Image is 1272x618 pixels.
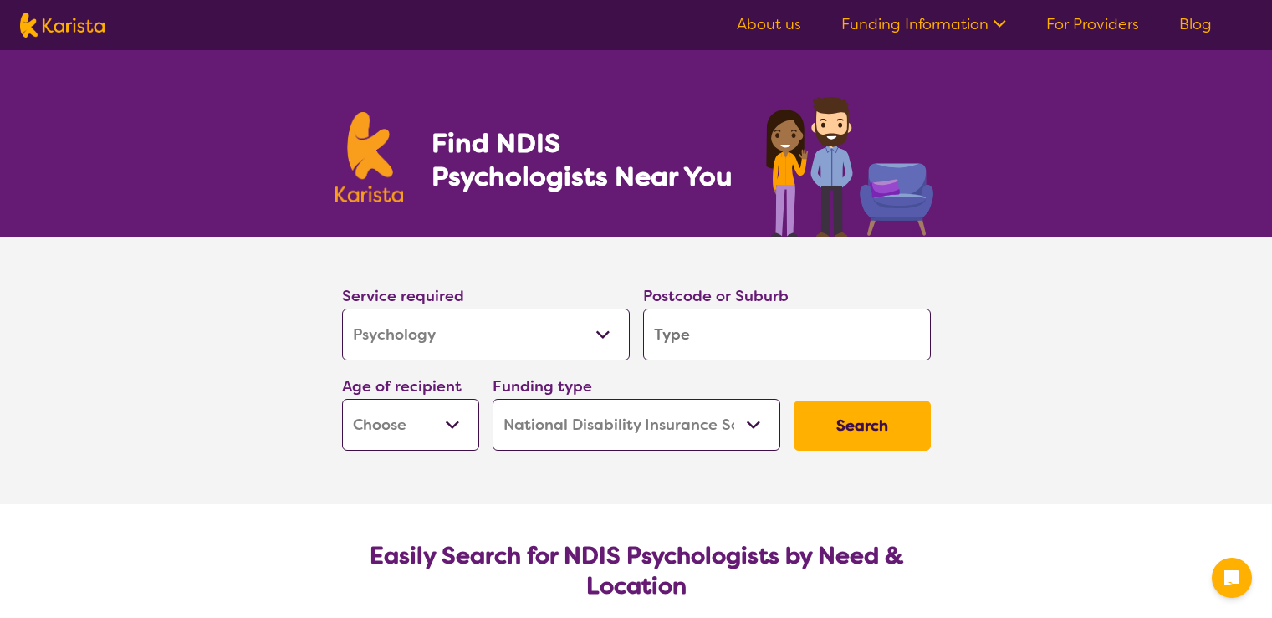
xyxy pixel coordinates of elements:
h2: Easily Search for NDIS Psychologists by Need & Location [355,541,917,601]
a: Funding Information [841,14,1006,34]
label: Postcode or Suburb [643,286,789,306]
img: Karista logo [20,13,105,38]
a: About us [737,14,801,34]
img: psychology [760,90,937,237]
a: Blog [1179,14,1212,34]
input: Type [643,309,931,360]
label: Age of recipient [342,376,462,396]
label: Service required [342,286,464,306]
label: Funding type [493,376,592,396]
button: Search [794,401,931,451]
a: For Providers [1046,14,1139,34]
img: Karista logo [335,112,404,202]
h1: Find NDIS Psychologists Near You [432,126,741,193]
